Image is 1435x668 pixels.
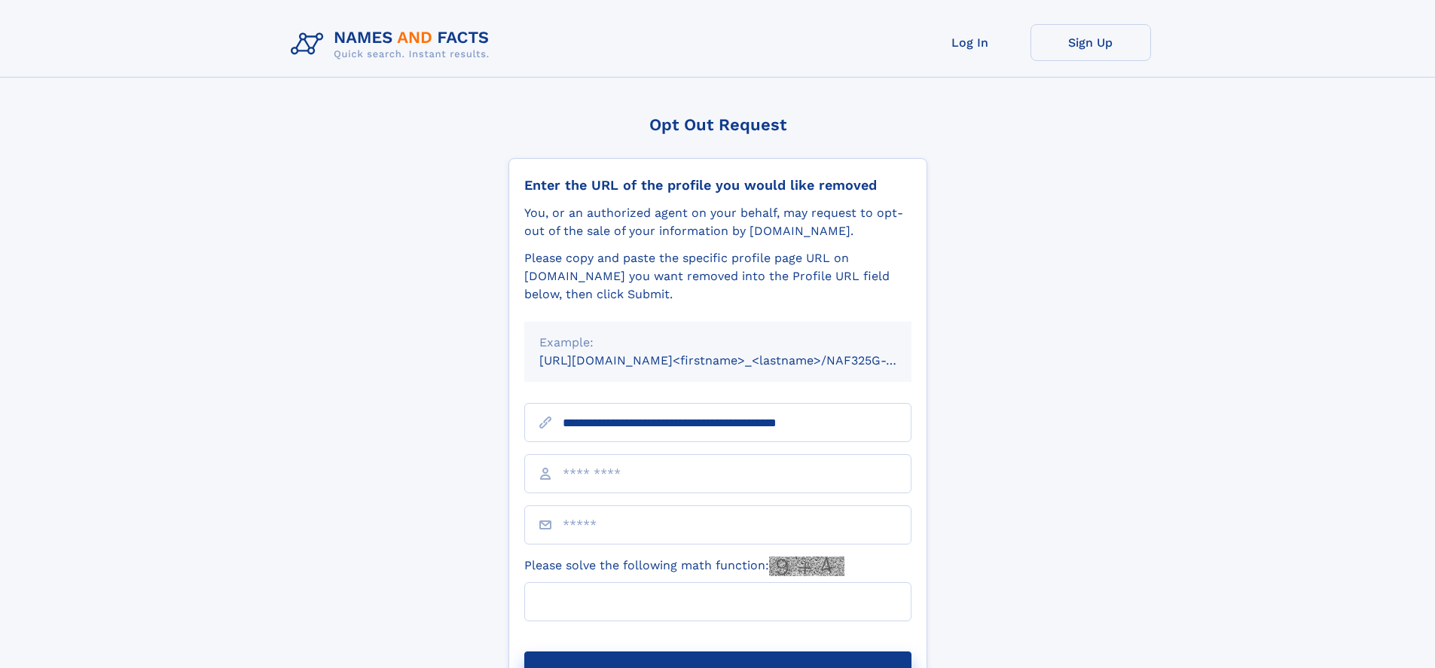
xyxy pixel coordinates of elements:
img: Logo Names and Facts [285,24,502,65]
div: Example: [539,334,896,352]
div: Opt Out Request [508,115,927,134]
a: Sign Up [1030,24,1151,61]
label: Please solve the following math function: [524,557,844,576]
a: Log In [910,24,1030,61]
div: Please copy and paste the specific profile page URL on [DOMAIN_NAME] you want removed into the Pr... [524,249,911,303]
small: [URL][DOMAIN_NAME]<firstname>_<lastname>/NAF325G-xxxxxxxx [539,353,940,368]
div: You, or an authorized agent on your behalf, may request to opt-out of the sale of your informatio... [524,204,911,240]
div: Enter the URL of the profile you would like removed [524,177,911,194]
